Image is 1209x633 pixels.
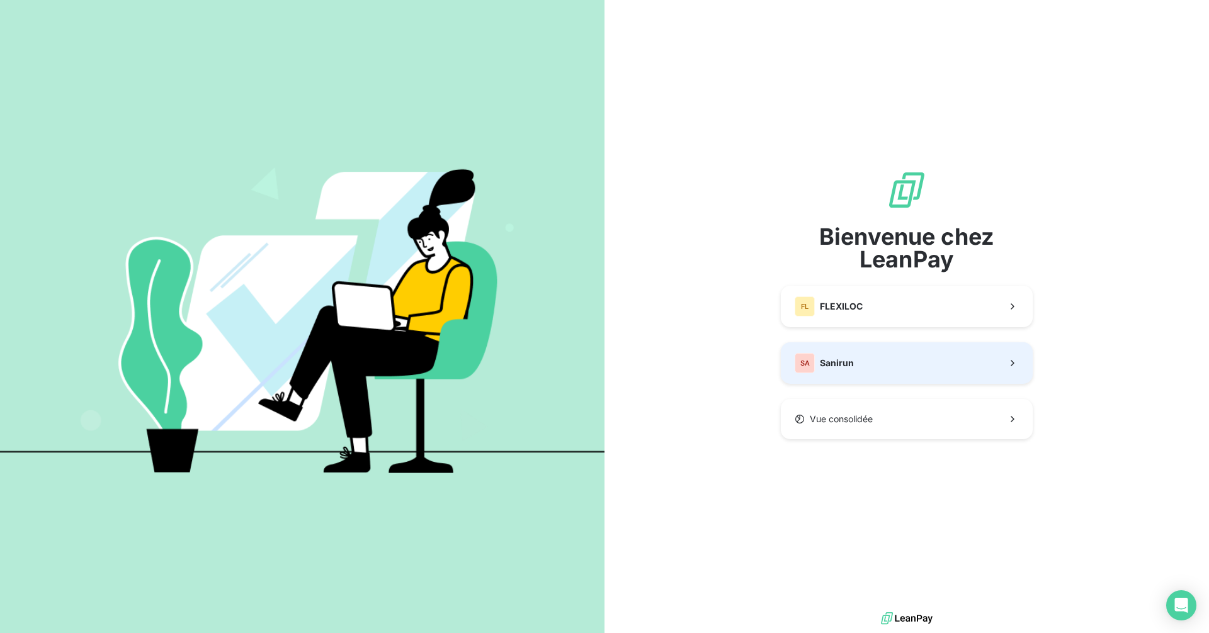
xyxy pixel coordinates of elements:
img: logo [881,609,933,628]
button: FLFLEXILOC [781,286,1033,327]
div: FL [795,296,815,316]
img: logo sigle [887,170,927,210]
div: SA [795,353,815,373]
div: Open Intercom Messenger [1166,590,1196,620]
span: Vue consolidée [810,413,873,425]
span: Bienvenue chez LeanPay [781,225,1033,271]
button: Vue consolidée [781,399,1033,439]
span: FLEXILOC [820,300,863,313]
button: SASanirun [781,342,1033,384]
span: Sanirun [820,357,854,369]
